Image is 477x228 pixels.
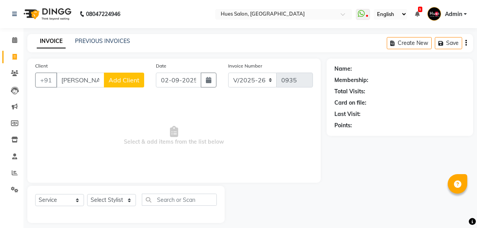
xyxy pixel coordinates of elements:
[35,97,313,175] span: Select & add items from the list below
[86,3,120,25] b: 08047224946
[435,37,462,49] button: Save
[334,110,361,118] div: Last Visit:
[75,37,130,45] a: PREVIOUS INVOICES
[334,76,368,84] div: Membership:
[418,7,422,12] span: 5
[415,11,420,18] a: 5
[35,73,57,87] button: +91
[228,62,262,69] label: Invoice Number
[444,197,469,220] iframe: chat widget
[56,73,104,87] input: Search by Name/Mobile/Email/Code
[334,121,352,130] div: Points:
[334,99,366,107] div: Card on file:
[142,194,217,206] input: Search or Scan
[109,76,139,84] span: Add Client
[334,87,365,96] div: Total Visits:
[156,62,166,69] label: Date
[37,34,66,48] a: INVOICE
[20,3,73,25] img: logo
[104,73,144,87] button: Add Client
[445,10,462,18] span: Admin
[427,7,441,21] img: Admin
[35,62,48,69] label: Client
[334,65,352,73] div: Name:
[387,37,432,49] button: Create New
